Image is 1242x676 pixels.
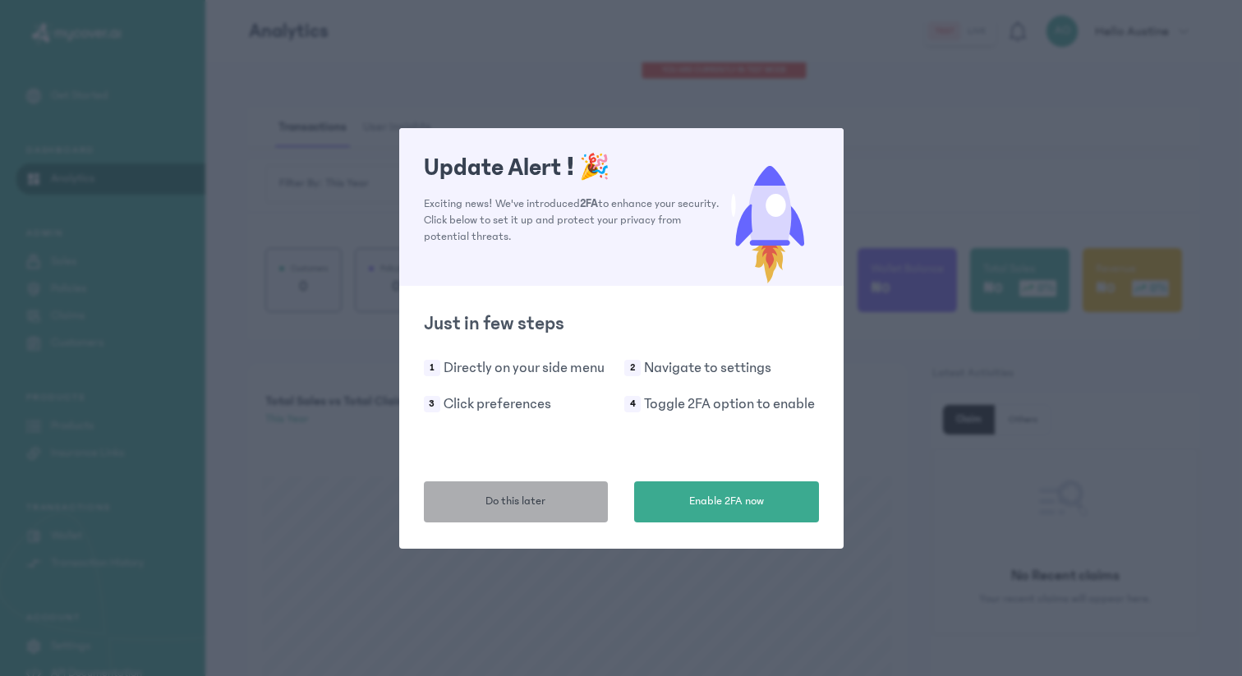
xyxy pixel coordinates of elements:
span: Enable 2FA now [689,493,764,510]
span: 4 [624,396,641,412]
button: Enable 2FA now [634,481,819,522]
p: Toggle 2FA option to enable [644,393,815,416]
span: 2 [624,360,641,376]
span: Do this later [485,493,545,510]
h1: Update Alert ! [424,153,720,182]
p: Exciting news! We've introduced to enhance your security. Click below to set it up and protect yo... [424,195,720,245]
h2: Just in few steps [424,310,819,337]
p: Directly on your side menu [444,356,605,379]
span: 3 [424,396,440,412]
span: 2FA [580,197,598,210]
p: Click preferences [444,393,551,416]
p: Navigate to settings [644,356,771,379]
button: Do this later [424,481,609,522]
span: 🎉 [579,154,609,182]
span: 1 [424,360,440,376]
